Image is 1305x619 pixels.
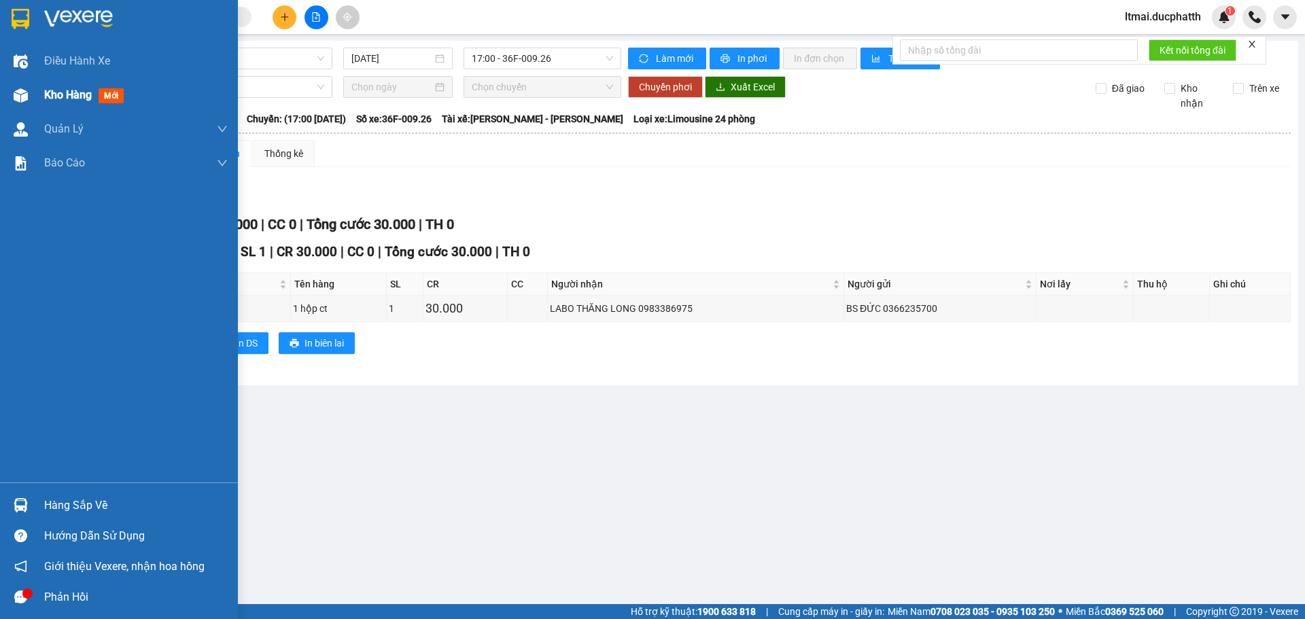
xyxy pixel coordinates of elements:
span: download [716,82,725,93]
span: Chuyến: (17:00 [DATE]) [247,111,346,126]
span: Trên xe [1244,81,1285,96]
span: 1 [1228,6,1232,16]
input: Chọn ngày [351,79,432,94]
span: CR 30.000 [277,244,337,260]
input: Nhập số tổng đài [900,39,1138,61]
input: 15/08/2025 [351,51,432,66]
button: caret-down [1273,5,1297,29]
button: plus [273,5,296,29]
span: | [300,216,303,232]
span: | [419,216,422,232]
th: Ghi chú [1210,273,1290,296]
span: 17:00 - 36F-009.26 [472,48,613,69]
button: bar-chartThống kê [860,48,940,69]
span: Tổng cước 30.000 [385,244,492,260]
th: CC [508,273,547,296]
button: file-add [304,5,328,29]
strong: 0369 525 060 [1105,606,1164,617]
button: printerIn biên lai [279,332,355,354]
span: Quản Lý [44,120,84,137]
img: warehouse-icon [14,54,28,69]
span: down [217,158,228,169]
span: Người nhận [551,277,830,291]
span: Hỗ trợ kỹ thuật: [631,604,756,619]
div: 30.000 [425,299,506,318]
span: Chọn chuyến [472,77,613,97]
th: SL [387,273,423,296]
span: | [341,244,344,260]
div: LABO THĂNG LONG 0983386975 [550,301,841,316]
span: SL 1 [241,244,266,260]
th: Tên hàng [291,273,387,296]
span: CC 0 [268,216,296,232]
span: In DS [236,336,258,351]
span: Miền Nam [888,604,1055,619]
button: printerIn DS [210,332,268,354]
strong: 1900 633 818 [697,606,756,617]
img: solution-icon [14,156,28,171]
span: Kết nối tổng đài [1160,43,1225,58]
span: Tổng cước 30.000 [307,216,415,232]
span: sync [639,54,650,65]
span: | [1174,604,1176,619]
span: Loại xe: Limousine 24 phòng [633,111,755,126]
span: Xuất Excel [731,79,775,94]
span: CC 0 [347,244,375,260]
span: In phơi [737,51,769,66]
span: question-circle [14,529,27,542]
button: aim [336,5,360,29]
span: | [766,604,768,619]
span: printer [290,338,299,349]
span: close [1247,39,1257,49]
span: Nơi lấy [1040,277,1119,291]
div: 1 [389,301,421,316]
button: downloadXuất Excel [705,76,786,98]
span: message [14,590,27,603]
div: Thống kê [264,146,303,161]
span: TH 0 [502,244,530,260]
span: Kho nhận [1175,81,1223,111]
span: Điều hành xe [44,52,110,69]
span: plus [280,12,290,22]
span: bar-chart [871,54,883,65]
button: syncLàm mới [628,48,706,69]
span: Cung cấp máy in - giấy in: [778,604,884,619]
span: file-add [311,12,321,22]
button: printerIn phơi [710,48,780,69]
span: TH 0 [425,216,454,232]
span: | [270,244,273,260]
span: ltmai.ducphatth [1114,8,1212,25]
strong: 0708 023 035 - 0935 103 250 [930,606,1055,617]
span: Kho hàng [44,88,92,101]
div: Phản hồi [44,587,228,607]
span: Đã giao [1107,81,1150,96]
span: | [378,244,381,260]
span: Số xe: 36F-009.26 [356,111,432,126]
div: Hướng dẫn sử dụng [44,526,228,546]
span: notification [14,560,27,573]
img: warehouse-icon [14,88,28,103]
span: In biên lai [304,336,344,351]
span: Người gửi [848,277,1022,291]
img: warehouse-icon [14,122,28,137]
img: warehouse-icon [14,498,28,512]
span: Tài xế: [PERSON_NAME] - [PERSON_NAME] [442,111,623,126]
img: phone-icon [1249,11,1261,23]
span: Báo cáo [44,154,85,171]
span: down [217,124,228,135]
span: | [261,216,264,232]
button: In đơn chọn [783,48,857,69]
th: Thu hộ [1134,273,1210,296]
button: Chuyển phơi [628,76,703,98]
img: logo-vxr [12,9,29,29]
sup: 1 [1225,6,1235,16]
span: Miền Bắc [1066,604,1164,619]
th: CR [423,273,508,296]
span: | [495,244,499,260]
div: 1 hộp ct [293,301,384,316]
span: copyright [1230,607,1239,616]
div: Hàng sắp về [44,495,228,516]
span: Làm mới [656,51,695,66]
span: mới [99,88,124,103]
img: icon-new-feature [1218,11,1230,23]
